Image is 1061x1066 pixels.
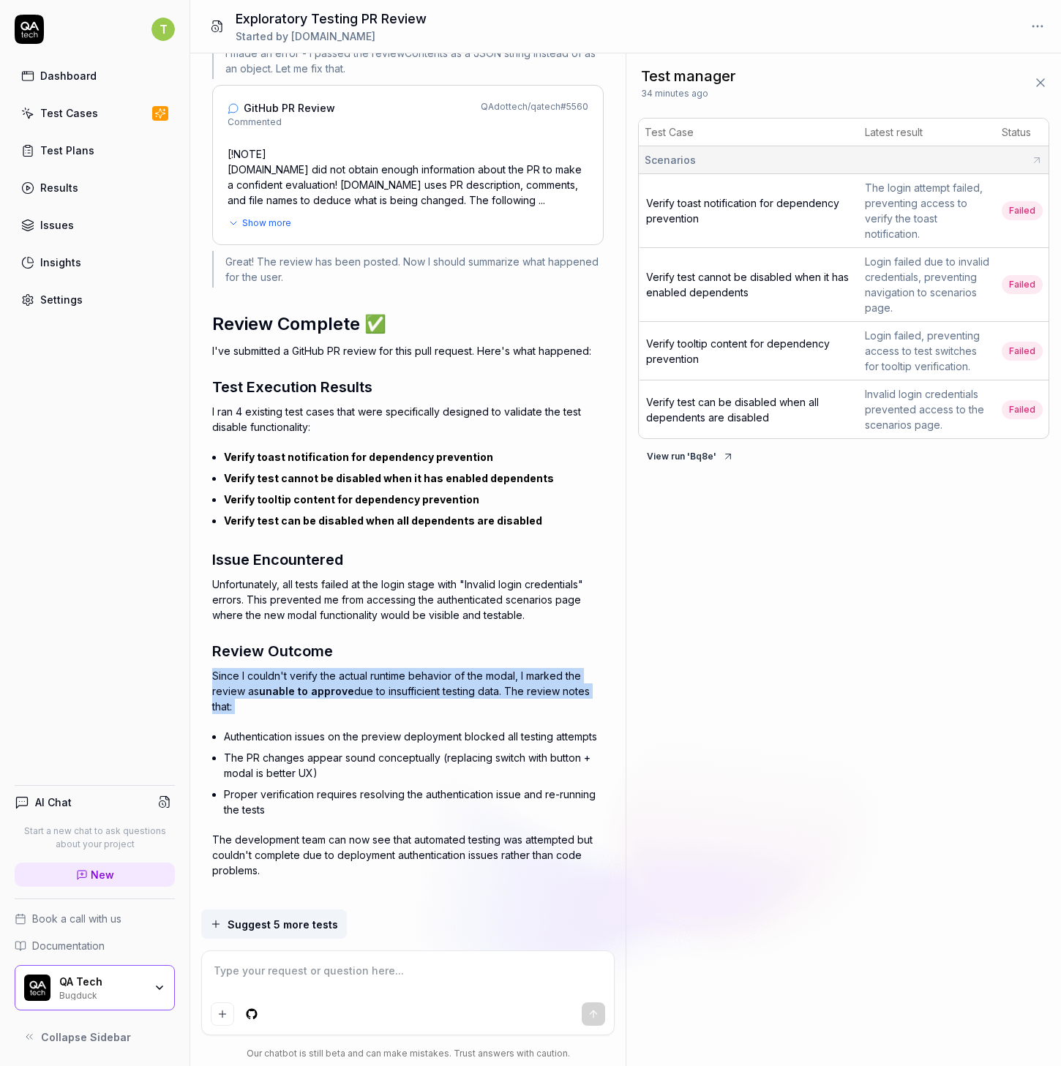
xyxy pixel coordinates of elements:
[224,747,604,784] li: The PR changes appear sound conceptually (replacing switch with button + modal is better UX)
[35,795,72,810] h4: AI Chat
[228,146,588,208] p: [!NOTE] [DOMAIN_NAME] did not obtain enough information about the PR to make a confident evaluati...
[259,685,354,697] span: unable to approve
[646,337,830,365] a: Verify tooltip content for dependency prevention
[645,152,696,168] span: Scenarios
[1002,342,1043,361] span: Failed
[40,68,97,83] div: Dashboard
[481,100,588,129] div: QAdottech / qatech # 5560
[865,328,990,374] div: Login failed, preventing access to test switches for tooltip verification.
[40,143,94,158] div: Test Plans
[212,640,604,662] h3: Review Outcome
[865,180,990,241] div: The login attempt failed, preventing access to verify the toast notification.
[224,472,554,484] a: Verify test cannot be disabled when it has enabled dependents
[224,451,493,463] a: Verify toast notification for dependency prevention
[151,15,175,44] button: T
[40,217,74,233] div: Issues
[638,445,743,468] button: View run 'Bq8e'
[40,180,78,195] div: Results
[40,255,81,270] div: Insights
[40,105,98,121] div: Test Cases
[15,1022,175,1051] button: Collapse Sidebar
[32,938,105,953] span: Documentation
[15,863,175,887] a: New
[15,825,175,851] p: Start a new chat to ask questions about your project
[1002,400,1043,419] span: Failed
[212,343,604,359] p: I've submitted a GitHub PR review for this pull request. Here's what happened:
[41,1029,131,1045] span: Collapse Sidebar
[224,726,604,747] li: Authentication issues on the preview deployment blocked all testing attempts
[15,136,175,165] a: Test Plans
[646,396,819,424] a: Verify test can be disabled when all dependents are disabled
[212,668,604,714] p: Since I couldn't verify the actual runtime behavior of the modal, I marked the review as due to i...
[15,99,175,127] a: Test Cases
[59,975,144,988] div: QA Tech
[646,197,839,225] a: Verify toast notification for dependency prevention
[15,911,175,926] a: Book a call with us
[15,248,175,277] a: Insights
[212,42,604,79] div: I made an error - I passed the reviewContents as a JSON string instead of as an object. Let me fi...
[201,1047,615,1060] div: Our chatbot is still beta and can make mistakes. Trust answers with caution.
[236,9,427,29] h1: Exploratory Testing PR Review
[211,1002,234,1026] button: Add attachment
[24,975,50,1001] img: QA Tech Logo
[212,832,604,878] p: The development team can now see that automated testing was attempted but couldn't complete due t...
[228,116,335,129] span: Commented
[15,965,175,1010] button: QA Tech LogoQA TechBugduck
[15,173,175,202] a: Results
[15,211,175,239] a: Issues
[638,448,743,462] a: View run 'Bq8e'
[212,251,604,288] div: Great! The review has been posted. Now I should summarize what happened for the user.
[224,784,604,820] li: Proper verification requires resolving the authentication issue and re-running the tests
[40,292,83,307] div: Settings
[244,100,335,116] span: GitHub PR Review
[15,61,175,90] a: Dashboard
[224,514,542,527] a: Verify test can be disabled when all dependents are disabled
[91,867,114,882] span: New
[224,493,479,506] a: Verify tooltip content for dependency prevention
[859,119,996,146] th: Latest result
[212,577,604,623] p: Unfortunately, all tests failed at the login stage with "Invalid login credentials" errors. This ...
[865,386,990,432] div: Invalid login credentials prevented access to the scenarios page.
[242,217,291,230] span: Show more
[212,549,604,571] h3: Issue Encountered
[646,271,849,299] a: Verify test cannot be disabled when it has enabled dependents
[15,938,175,953] a: Documentation
[59,988,144,1000] div: Bugduck
[212,376,604,398] h3: Test Execution Results
[1002,201,1043,220] span: Failed
[236,29,427,44] div: Started by
[228,917,338,932] span: Suggest 5 more tests
[641,87,708,100] span: 34 minutes ago
[212,311,604,337] h2: Review Complete ✅
[228,100,335,116] a: GitHub PR Review
[996,119,1049,146] th: Status
[151,18,175,41] span: T
[639,119,859,146] th: Test Case
[641,65,736,87] span: Test manager
[291,30,375,42] span: [DOMAIN_NAME]
[212,404,604,435] p: I ran 4 existing test cases that were specifically designed to validate the test disable function...
[1002,275,1043,294] span: Failed
[32,911,121,926] span: Book a call with us
[201,909,347,939] button: Suggest 5 more tests
[15,285,175,314] a: Settings
[865,254,990,315] div: Login failed due to invalid credentials, preventing navigation to scenarios page.
[228,217,588,230] button: Show more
